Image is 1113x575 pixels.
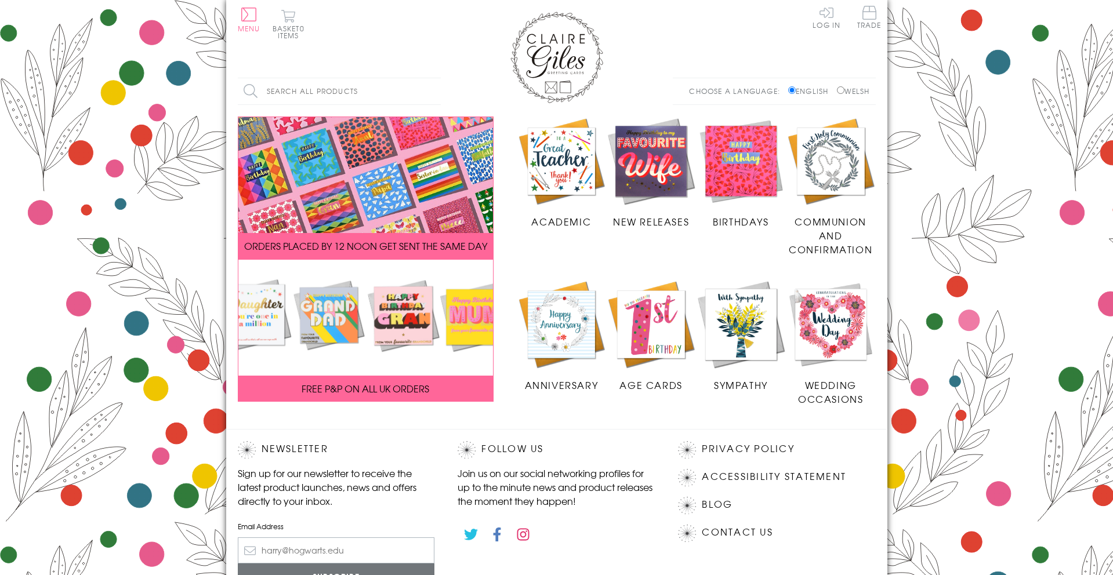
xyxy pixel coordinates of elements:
[510,12,603,103] img: Claire Giles Greetings Cards
[238,78,441,104] input: Search all products
[238,23,260,34] span: Menu
[458,441,655,458] h2: Follow Us
[702,497,733,512] a: Blog
[531,214,591,228] span: Academic
[606,279,696,392] a: Age Cards
[517,117,607,229] a: Academic
[244,239,487,253] span: ORDERS PLACED BY 12 NOON GET SENT THE SAME DAY
[789,214,872,256] span: Communion and Confirmation
[273,9,304,39] button: Basket0 items
[238,8,260,32] button: Menu
[238,441,435,458] h2: Newsletter
[302,381,429,395] span: FREE P&P ON ALL UK ORDERS
[238,537,435,563] input: harry@hogwarts.edu
[857,6,882,28] span: Trade
[837,86,870,96] label: Welsh
[713,214,768,228] span: Birthdays
[837,86,844,94] input: Welsh
[606,117,696,229] a: New Releases
[613,214,689,228] span: New Releases
[696,279,786,392] a: Sympathy
[788,86,834,96] label: English
[278,23,304,41] span: 0 items
[238,466,435,508] p: Sign up for our newsletter to receive the latest product launches, news and offers directly to yo...
[813,6,840,28] a: Log In
[696,117,786,229] a: Birthdays
[429,78,441,104] input: Search
[458,466,655,508] p: Join us on our social networking profiles for up to the minute news and product releases the mome...
[786,279,876,406] a: Wedding Occasions
[786,117,876,257] a: Communion and Confirmation
[525,378,599,392] span: Anniversary
[788,86,796,94] input: English
[702,525,773,540] a: Contact Us
[238,521,435,532] label: Email Address
[619,378,682,392] span: Age Cards
[714,378,768,392] span: Sympathy
[517,279,607,392] a: Anniversary
[702,441,794,457] a: Privacy Policy
[798,378,863,406] span: Wedding Occasions
[702,469,846,485] a: Accessibility Statement
[857,6,882,31] a: Trade
[689,86,786,96] p: Choose a language:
